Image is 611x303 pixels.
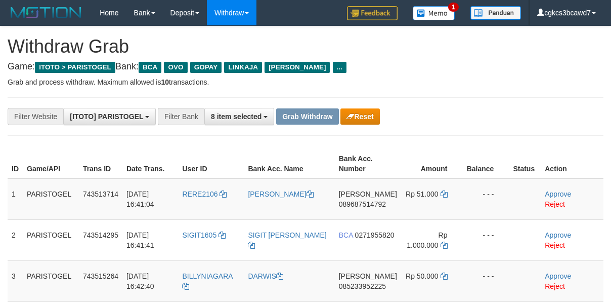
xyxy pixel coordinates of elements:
span: Copy 089687514792 to clipboard [339,200,386,208]
a: SIGIT [PERSON_NAME] [248,231,326,249]
span: 743514295 [83,231,118,239]
span: BCA [139,62,161,73]
span: 1 [448,3,459,12]
span: 743515264 [83,272,118,280]
p: Grab and process withdraw. Maximum allowed is transactions. [8,77,603,87]
span: Rp 50.000 [406,272,439,280]
div: Filter Website [8,108,63,125]
th: User ID [178,149,244,178]
th: Trans ID [79,149,122,178]
span: BILLYNIAGARA [182,272,232,280]
span: Copy 0271955820 to clipboard [355,231,395,239]
th: Bank Acc. Number [335,149,401,178]
a: Reject [545,282,565,290]
a: Reject [545,241,565,249]
a: Approve [545,272,571,280]
span: SIGIT1605 [182,231,216,239]
img: Feedback.jpg [347,6,398,20]
th: Game/API [23,149,79,178]
span: 743513714 [83,190,118,198]
a: DARWIS [248,272,283,280]
div: Filter Bank [158,108,204,125]
span: GOPAY [190,62,222,73]
th: ID [8,149,23,178]
td: 3 [8,260,23,301]
a: SIGIT1605 [182,231,226,239]
a: BILLYNIAGARA [182,272,232,290]
img: MOTION_logo.png [8,5,84,20]
span: [ITOTO] PARISTOGEL [70,112,143,121]
span: Rp 1.000.000 [407,231,447,249]
h1: Withdraw Grab [8,36,603,57]
td: - - - [463,219,509,260]
a: Approve [545,231,571,239]
img: Button%20Memo.svg [413,6,455,20]
a: Copy 1000000 to clipboard [441,241,448,249]
th: Amount [401,149,463,178]
a: Approve [545,190,571,198]
td: PARISTOGEL [23,219,79,260]
a: Reject [545,200,565,208]
span: RERE2106 [182,190,217,198]
th: Status [509,149,541,178]
th: Action [541,149,603,178]
span: [DATE] 16:41:41 [126,231,154,249]
span: LINKAJA [224,62,262,73]
span: ... [333,62,346,73]
span: [PERSON_NAME] [265,62,330,73]
button: Reset [340,108,379,125]
span: [PERSON_NAME] [339,272,397,280]
span: [PERSON_NAME] [339,190,397,198]
span: 8 item selected [211,112,261,121]
button: [ITOTO] PARISTOGEL [63,108,156,125]
button: 8 item selected [204,108,274,125]
a: Copy 51000 to clipboard [441,190,448,198]
td: - - - [463,178,509,220]
img: panduan.png [470,6,521,20]
button: Grab Withdraw [276,108,338,125]
th: Balance [463,149,509,178]
td: PARISTOGEL [23,260,79,301]
span: [DATE] 16:41:04 [126,190,154,208]
a: [PERSON_NAME] [248,190,313,198]
td: PARISTOGEL [23,178,79,220]
span: Rp 51.000 [406,190,439,198]
h4: Game: Bank: [8,62,603,72]
span: Copy 085233952225 to clipboard [339,282,386,290]
th: Bank Acc. Name [244,149,334,178]
span: ITOTO > PARISTOGEL [35,62,115,73]
span: [DATE] 16:42:40 [126,272,154,290]
th: Date Trans. [122,149,179,178]
a: RERE2106 [182,190,227,198]
span: BCA [339,231,353,239]
a: Copy 50000 to clipboard [441,272,448,280]
td: 2 [8,219,23,260]
td: 1 [8,178,23,220]
td: - - - [463,260,509,301]
span: OVO [164,62,187,73]
strong: 10 [161,78,169,86]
